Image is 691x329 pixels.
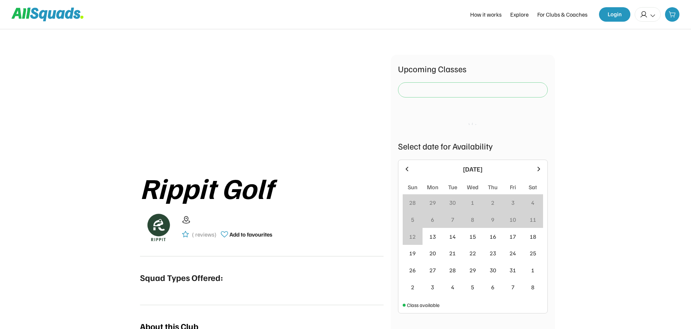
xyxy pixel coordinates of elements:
div: 28 [449,266,456,274]
div: For Clubs & Coaches [537,10,587,19]
div: 22 [469,249,476,257]
div: 5 [471,283,474,291]
div: Thu [488,183,498,191]
div: 18 [530,232,536,241]
div: 5 [411,215,414,224]
div: 9 [491,215,494,224]
div: Explore [510,10,529,19]
div: Class available [407,301,439,309]
div: 15 [469,232,476,241]
div: Wed [467,183,478,191]
div: 27 [429,266,436,274]
div: 10 [509,215,516,224]
div: 1 [531,266,534,274]
div: Upcoming Classes [398,62,548,75]
div: Squad Types Offered: [140,271,223,284]
div: 4 [451,283,454,291]
div: 3 [431,283,434,291]
div: 16 [490,232,496,241]
div: Select date for Availability [398,139,548,152]
div: [DATE] [415,164,531,174]
div: 24 [509,249,516,257]
div: 7 [451,215,454,224]
div: Sat [529,183,537,191]
div: 13 [429,232,436,241]
div: 31 [509,266,516,274]
div: 26 [409,266,416,274]
div: How it works [470,10,502,19]
div: 12 [409,232,416,241]
div: 30 [490,266,496,274]
div: 29 [469,266,476,274]
div: 1 [471,198,474,207]
div: 19 [409,249,416,257]
div: 20 [429,249,436,257]
div: Fri [510,183,516,191]
div: 11 [530,215,536,224]
button: Login [599,7,630,22]
div: 23 [490,249,496,257]
div: Rippit Golf [140,172,384,203]
div: 28 [409,198,416,207]
div: 30 [449,198,456,207]
div: Add to favourites [229,230,272,239]
div: 4 [531,198,534,207]
div: Mon [427,183,438,191]
div: 8 [471,215,474,224]
div: 2 [491,198,494,207]
div: 2 [411,283,414,291]
div: 3 [511,198,515,207]
img: Rippitlogov2_green.png [140,209,176,245]
div: 25 [530,249,536,257]
div: 14 [449,232,456,241]
div: 17 [509,232,516,241]
img: yH5BAEAAAAALAAAAAABAAEAAAIBRAA7 [162,55,361,163]
div: ( reviews) [192,230,217,239]
div: 7 [511,283,515,291]
div: 29 [429,198,436,207]
div: 8 [531,283,534,291]
div: 6 [491,283,494,291]
div: 6 [431,215,434,224]
div: Tue [448,183,457,191]
div: Sun [408,183,417,191]
div: 21 [449,249,456,257]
